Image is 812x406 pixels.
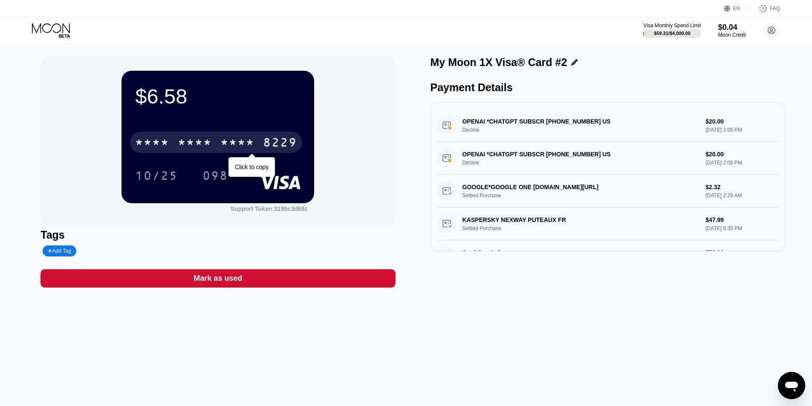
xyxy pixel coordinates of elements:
div: 10/25 [129,165,184,186]
div: Add Tag [48,248,71,254]
div: 8229 [263,137,297,150]
div: Click to copy [235,164,269,170]
div: Support Token:319bc3d68c [231,205,308,212]
div: $0.04Moon Credit [718,23,746,38]
div: Tags [40,229,395,241]
div: Visa Monthly Spend Limit [643,23,701,29]
div: Support Token: 319bc3d68c [231,205,308,212]
div: Mark as used [194,274,242,283]
iframe: زر إطلاق نافذة المراسلة [778,372,805,399]
div: Moon Credit [718,32,746,38]
div: 098 [202,170,228,184]
div: FAQ [750,4,780,13]
div: EN [724,4,750,13]
div: $6.58 [135,84,301,108]
div: Mark as used [40,269,395,288]
div: EN [733,6,740,12]
div: $0.04 [718,23,746,32]
div: FAQ [770,6,780,12]
div: 10/25 [135,170,178,184]
div: $59.31 / $4,000.00 [654,31,691,36]
div: 098 [196,165,234,186]
div: Visa Monthly Spend Limit$59.31/$4,000.00 [643,23,701,38]
div: Add Tag [43,245,76,256]
div: My Moon 1X Visa® Card #2 [431,56,567,69]
div: Payment Details [431,81,785,94]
